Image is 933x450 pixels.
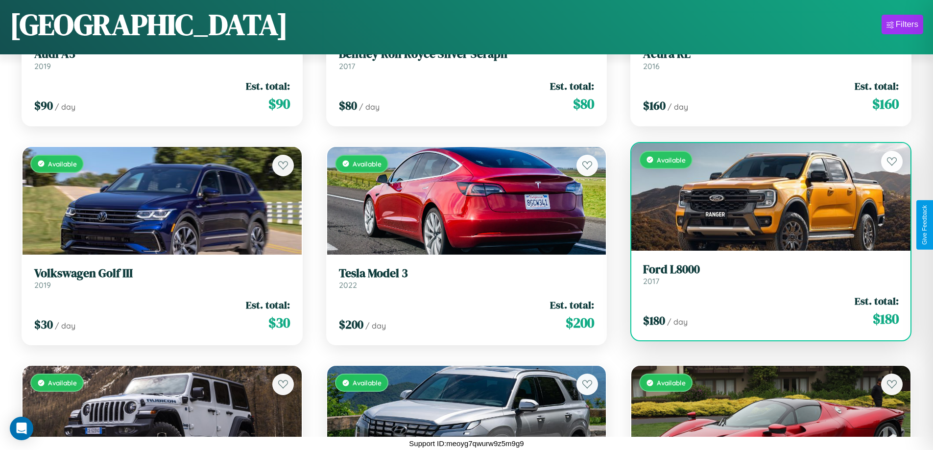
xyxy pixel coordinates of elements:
[246,79,290,93] span: Est. total:
[657,156,686,164] span: Available
[339,97,357,114] span: $ 80
[643,47,899,71] a: Acura RL2016
[566,313,594,332] span: $ 200
[643,262,899,277] h3: Ford L8000
[668,102,688,112] span: / day
[921,205,928,245] div: Give Feedback
[359,102,380,112] span: / day
[34,266,290,281] h3: Volkswagen Golf III
[339,280,357,290] span: 2022
[34,316,53,332] span: $ 30
[339,316,363,332] span: $ 200
[550,298,594,312] span: Est. total:
[882,15,923,34] button: Filters
[10,417,33,440] div: Open Intercom Messenger
[55,321,75,331] span: / day
[643,312,665,329] span: $ 180
[353,160,382,168] span: Available
[34,47,290,61] h3: Audi A3
[657,379,686,387] span: Available
[872,94,899,114] span: $ 160
[873,309,899,329] span: $ 180
[353,379,382,387] span: Available
[573,94,594,114] span: $ 80
[34,61,51,71] span: 2019
[365,321,386,331] span: / day
[339,61,355,71] span: 2017
[855,294,899,308] span: Est. total:
[643,47,899,61] h3: Acura RL
[268,94,290,114] span: $ 90
[667,317,688,327] span: / day
[246,298,290,312] span: Est. total:
[643,262,899,286] a: Ford L80002017
[409,437,524,450] p: Support ID: meoyg7qwurw9z5m9g9
[48,160,77,168] span: Available
[10,4,288,45] h1: [GEOGRAPHIC_DATA]
[339,266,595,290] a: Tesla Model 32022
[339,266,595,281] h3: Tesla Model 3
[643,97,666,114] span: $ 160
[268,313,290,332] span: $ 30
[34,97,53,114] span: $ 90
[34,280,51,290] span: 2019
[896,20,918,29] div: Filters
[34,47,290,71] a: Audi A32019
[855,79,899,93] span: Est. total:
[643,276,659,286] span: 2017
[48,379,77,387] span: Available
[339,47,595,71] a: Bentley Roll Royce Silver Seraph2017
[643,61,660,71] span: 2016
[339,47,595,61] h3: Bentley Roll Royce Silver Seraph
[55,102,75,112] span: / day
[550,79,594,93] span: Est. total:
[34,266,290,290] a: Volkswagen Golf III2019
